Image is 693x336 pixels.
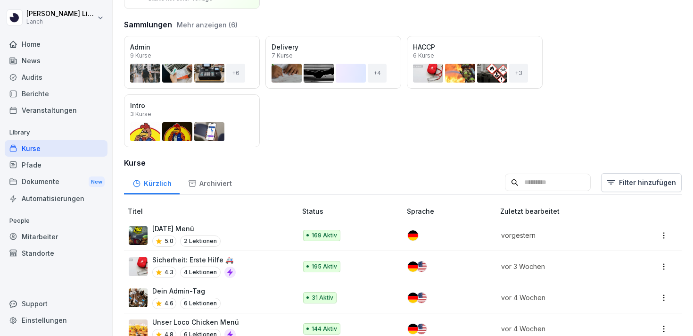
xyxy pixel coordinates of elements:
a: Automatisierungen [5,190,107,207]
img: de.svg [408,261,418,272]
p: 2 Lektionen [180,235,221,247]
p: 144 Aktiv [312,325,337,333]
p: vor 4 Wochen [501,293,624,302]
p: 169 Aktiv [312,231,337,240]
div: Dokumente [5,173,107,191]
p: 3 Kurse [130,111,151,117]
a: Kürzlich [124,170,180,194]
a: Admin9 Kurse+6 [124,36,260,89]
div: + 6 [226,64,245,83]
p: Unser Loco Chicken Menü [152,317,239,327]
p: Library [5,125,107,140]
p: 31 Aktiv [312,294,333,302]
img: de.svg [408,324,418,334]
div: Support [5,295,107,312]
a: Einstellungen [5,312,107,328]
a: Mitarbeiter [5,228,107,245]
p: 7 Kurse [272,53,293,59]
img: s4v3pe1m8w78qfwb7xrncfnw.png [129,288,148,307]
a: Delivery7 Kurse+4 [265,36,401,89]
div: New [89,176,105,187]
img: ec5nih0dud1r891humttpyeb.png [129,226,148,245]
p: 195 Aktiv [312,262,337,271]
p: Titel [128,206,298,216]
p: Admin [130,42,254,52]
p: Sicherheit: Erste Hilfe 🚑 [152,255,236,265]
p: 6 Kurse [413,53,434,59]
div: + 3 [509,64,528,83]
img: de.svg [408,293,418,303]
a: Intro3 Kurse [124,94,260,147]
a: Berichte [5,85,107,102]
a: Pfade [5,157,107,173]
p: vor 3 Wochen [501,261,624,271]
p: Delivery [272,42,395,52]
a: Archiviert [180,170,240,194]
button: Mehr anzeigen (6) [177,20,238,30]
p: Lanch [26,18,95,25]
a: Standorte [5,245,107,261]
button: Filter hinzufügen [601,173,682,192]
p: Sprache [407,206,496,216]
p: People [5,213,107,228]
img: ovcsqbf2ewum2utvc3o527vw.png [129,257,148,276]
h3: Sammlungen [124,19,172,30]
img: us.svg [416,293,427,303]
p: Dein Admin-Tag [152,286,221,296]
p: HACCP [413,42,536,52]
h3: Kurse [124,157,682,168]
img: us.svg [416,261,427,272]
p: [DATE] Menü [152,224,221,234]
a: HACCP6 Kurse+3 [407,36,543,89]
p: vorgestern [501,230,624,240]
p: 4.6 [165,299,173,308]
p: [PERSON_NAME] Liebhold [26,10,95,18]
a: Audits [5,69,107,85]
p: 4 Lektionen [180,267,221,278]
p: Intro [130,101,254,110]
a: Veranstaltungen [5,102,107,118]
div: + 4 [368,64,387,83]
p: 9 Kurse [130,53,151,59]
a: Home [5,36,107,52]
a: News [5,52,107,69]
a: DokumenteNew [5,173,107,191]
p: 4.3 [165,268,173,277]
p: 5.0 [165,237,173,245]
p: Status [302,206,404,216]
img: us.svg [416,324,427,334]
a: Kurse [5,140,107,157]
img: de.svg [408,230,418,241]
p: Zuletzt bearbeitet [500,206,635,216]
p: 6 Lektionen [180,298,221,309]
p: vor 4 Wochen [501,324,624,334]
